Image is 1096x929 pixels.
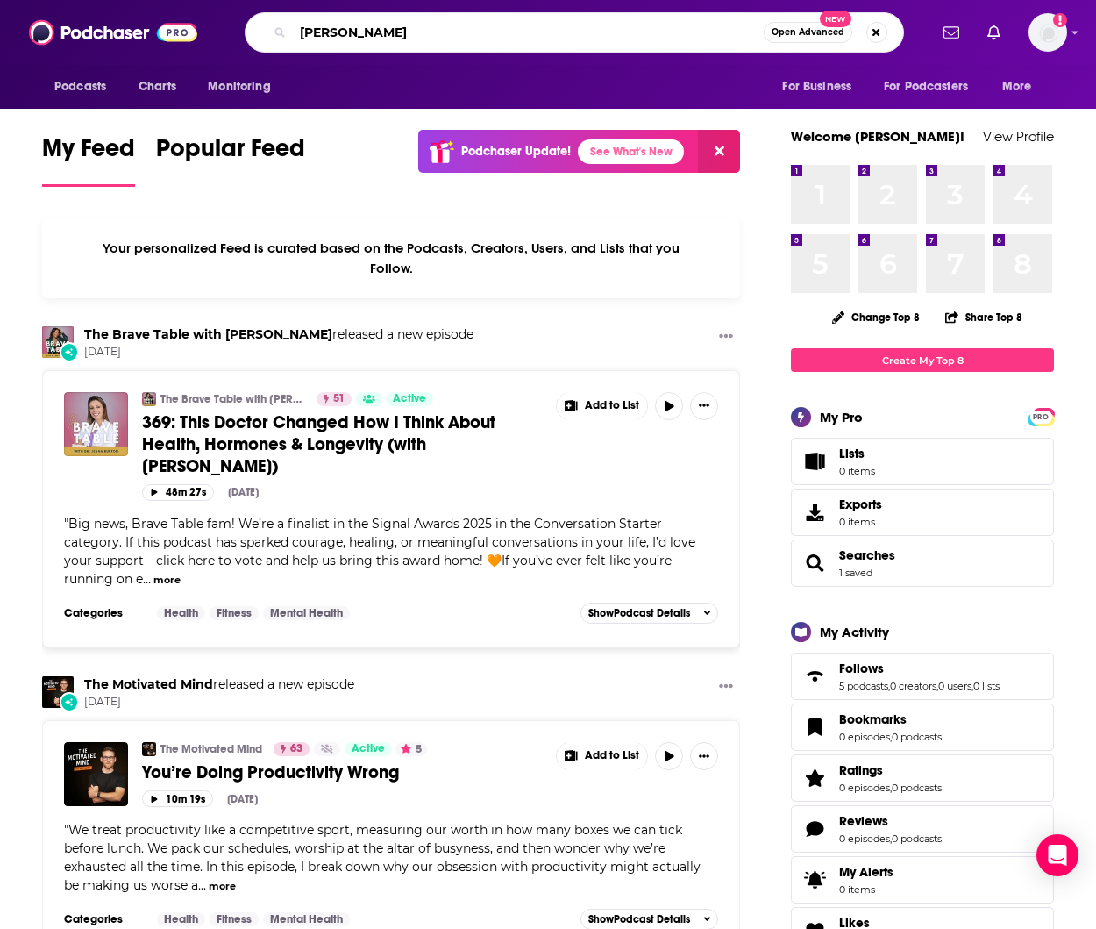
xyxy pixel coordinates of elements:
[333,390,345,408] span: 51
[54,75,106,99] span: Podcasts
[142,790,213,807] button: 10m 19s
[84,676,354,693] h3: released a new episode
[936,18,966,47] a: Show notifications dropdown
[198,877,206,893] span: ...
[1053,13,1067,27] svg: Add a profile image
[1030,410,1051,423] a: PRO
[290,740,302,758] span: 63
[690,742,718,770] button: Show More Button
[461,144,571,159] p: Podchaser Update!
[764,22,852,43] button: Open AdvancedNew
[791,754,1054,802] span: Ratings
[352,740,385,758] span: Active
[395,742,427,756] button: 5
[84,345,473,360] span: [DATE]
[64,822,701,893] span: "
[156,133,305,187] a: Popular Feed
[980,18,1007,47] a: Show notifications dropdown
[791,489,1054,536] a: Exports
[839,813,942,829] a: Reviews
[142,761,399,783] span: You’re Doing Productivity Wrong
[839,883,893,896] span: 0 items
[839,661,1000,676] a: Follows
[293,18,764,46] input: Search podcasts, credits, & more...
[1028,13,1067,52] span: Logged in as sarahhallprinc
[791,653,1054,700] span: Follows
[839,446,875,461] span: Lists
[892,731,942,743] a: 0 podcasts
[64,392,128,456] img: 369: This Doctor Changed How I Think About Health, Hormones & Longevity (with Dr Jenna Burton)
[791,128,964,145] a: Welcome [PERSON_NAME]!
[393,390,426,408] span: Active
[791,438,1054,485] a: Lists
[973,680,1000,692] a: 0 lists
[29,16,197,49] a: Podchaser - Follow, Share and Rate Podcasts
[578,139,684,164] a: See What's New
[127,70,187,104] a: Charts
[791,856,1054,904] a: My Alerts
[208,75,270,99] span: Monitoring
[588,913,690,925] span: Show Podcast Details
[263,912,350,926] a: Mental Health
[142,742,156,756] img: The Motivated Mind
[157,606,205,620] a: Health
[983,128,1054,145] a: View Profile
[890,833,892,845] span: ,
[64,822,701,893] span: We treat productivity like a competitive sport, measuring our worth in how many boxes we can tick...
[990,70,1054,104] button: open menu
[153,573,181,588] button: more
[60,342,79,361] div: New Episode
[797,817,832,841] a: Reviews
[274,742,310,756] a: 63
[936,680,938,692] span: ,
[196,70,293,104] button: open menu
[772,28,844,37] span: Open Advanced
[890,680,936,692] a: 0 creators
[42,326,74,358] img: The Brave Table with Dr. Neeta Bhushan
[1028,13,1067,52] img: User Profile
[263,606,350,620] a: Mental Health
[142,484,214,501] button: 48m 27s
[938,680,971,692] a: 0 users
[1036,834,1078,876] div: Open Intercom Messenger
[142,761,543,783] a: You’re Doing Productivity Wrong
[971,680,973,692] span: ,
[797,500,832,525] span: Exports
[770,70,873,104] button: open menu
[84,695,354,710] span: [DATE]
[839,731,890,743] a: 0 episodes
[797,449,832,474] span: Lists
[892,782,942,794] a: 0 podcasts
[820,624,889,640] div: My Activity
[839,465,875,477] span: 0 items
[42,133,135,187] a: My Feed
[839,833,890,845] a: 0 episodes
[210,912,259,926] a: Fitness
[142,411,495,477] span: 369: This Doctor Changed How I Think About Health, Hormones & Longevity (with [PERSON_NAME])
[227,793,258,805] div: [DATE]
[797,766,832,790] a: Ratings
[142,411,543,477] a: 369: This Doctor Changed How I Think About Health, Hormones & Longevity (with [PERSON_NAME])
[156,133,305,174] span: Popular Feed
[64,742,128,806] a: You’re Doing Productivity Wrong
[64,912,143,926] h3: Categories
[782,75,851,99] span: For Business
[42,133,135,174] span: My Feed
[890,731,892,743] span: ,
[791,348,1054,372] a: Create My Top 8
[712,326,740,348] button: Show More Button
[839,813,888,829] span: Reviews
[822,306,930,328] button: Change Top 8
[892,833,942,845] a: 0 podcasts
[143,571,151,587] span: ...
[64,516,695,587] span: Big news, Brave Table fam! We’re a finalist in the Signal Awards 2025 in the Conversation Starter...
[580,603,719,624] button: ShowPodcast Details
[60,692,79,711] div: New Episode
[42,676,74,708] img: The Motivated Mind
[588,607,690,619] span: Show Podcast Details
[872,70,993,104] button: open menu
